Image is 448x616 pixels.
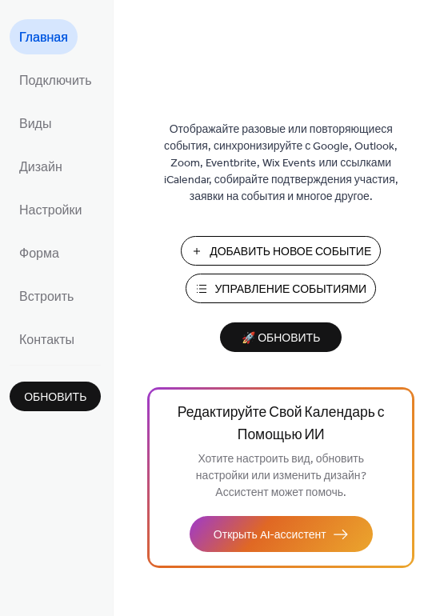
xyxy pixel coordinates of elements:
[181,236,381,266] button: Добавить Новое Событие
[24,390,86,406] span: Обновить
[186,274,376,303] button: Управление Событиями
[10,192,91,227] a: Настройки
[10,278,83,314] a: Встроить
[230,328,332,350] span: 🚀 Обновить
[171,402,390,447] span: Редактируйте Свой Календарь с Помощью ИИ
[214,527,326,544] span: Открыть AI-ассистент
[19,69,91,94] span: Подключить
[19,328,74,354] span: Контакты
[220,322,342,352] button: 🚀 Обновить
[10,62,101,98] a: Подключить
[19,285,74,310] span: Встроить
[10,382,101,411] button: Обновить
[210,244,371,261] span: Добавить Новое Событие
[19,26,68,51] span: Главная
[214,282,366,298] span: Управление Событиями
[19,242,59,267] span: Форма
[10,235,69,270] a: Форма
[19,155,62,181] span: Дизайн
[190,516,373,552] button: Открыть AI-ассистент
[10,19,78,54] a: Главная
[10,106,61,141] a: Виды
[10,322,84,357] a: Контакты
[19,198,82,224] span: Настройки
[149,122,413,206] span: Отображайте разовые или повторяющиеся события, синхронизируйте с Google, Outlook, Zoom, Eventbrit...
[196,449,366,504] span: Хотите настроить вид, обновить настройки или изменить дизайн? Ассистент может помочь.
[19,112,51,138] span: Виды
[10,149,72,184] a: Дизайн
